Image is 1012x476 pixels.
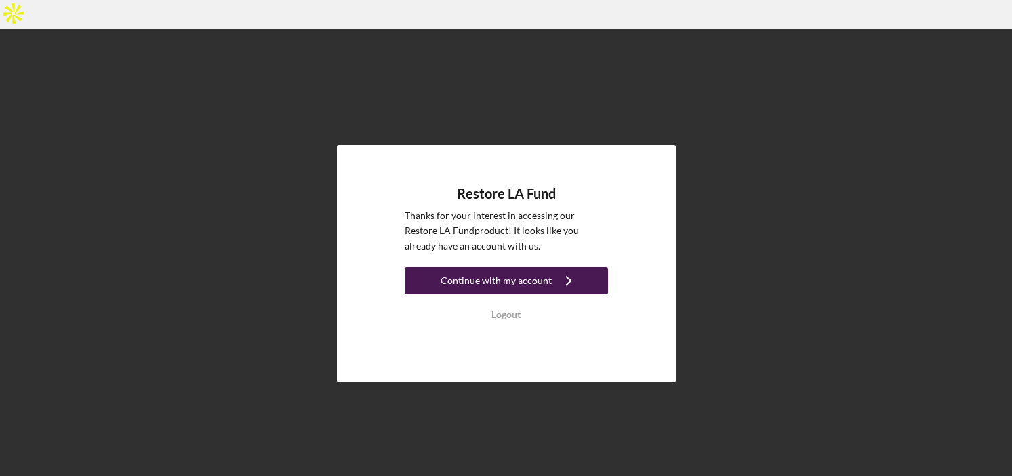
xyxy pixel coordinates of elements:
[405,267,608,298] a: Continue with my account
[457,186,556,201] h4: Restore LA Fund
[441,267,552,294] div: Continue with my account
[405,208,608,254] p: Thanks for your interest in accessing our Restore LA Fund product! It looks like you already have...
[405,267,608,294] button: Continue with my account
[491,301,521,328] div: Logout
[405,301,608,328] button: Logout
